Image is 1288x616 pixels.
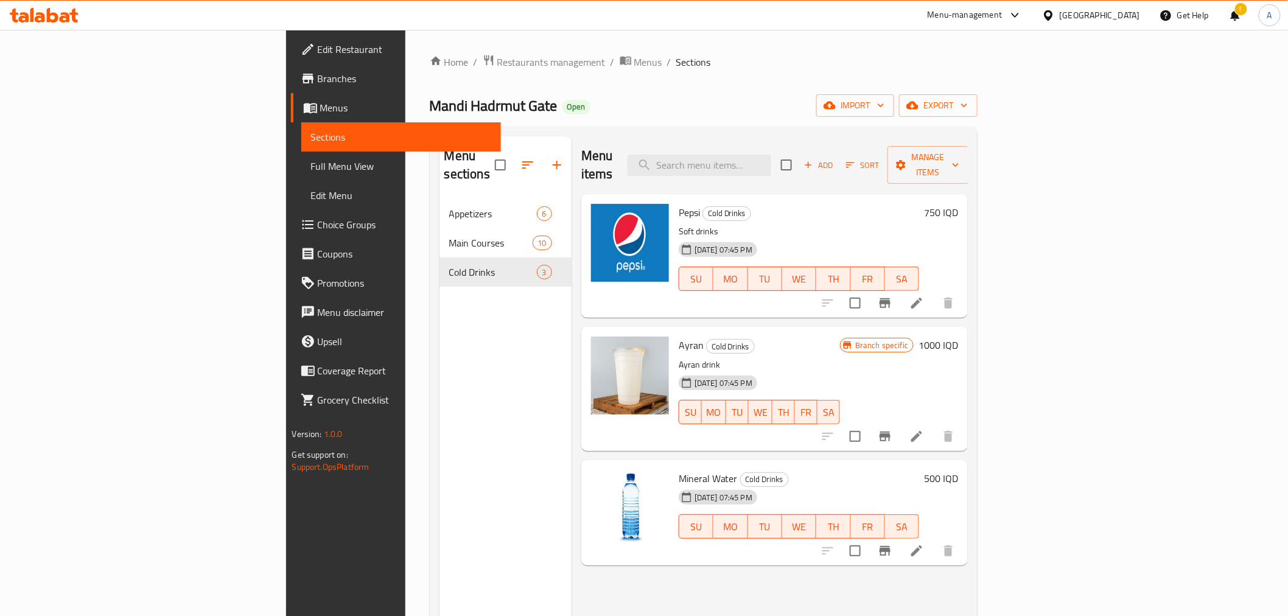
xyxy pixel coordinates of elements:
button: TH [816,514,850,539]
span: SA [890,270,914,288]
button: Manage items [887,146,969,184]
span: [DATE] 07:45 PM [690,492,757,503]
span: SU [684,270,709,288]
span: [DATE] 07:45 PM [690,377,757,389]
div: Cold Drinks3 [439,257,572,287]
button: Branch-specific-item [870,536,900,565]
button: FR [851,267,885,291]
span: Cold Drinks [703,206,751,220]
span: Ayran [679,336,704,354]
span: 3 [537,267,551,278]
span: Menus [320,100,491,115]
p: Soft drinks [679,224,920,239]
span: Sort items [838,156,887,175]
button: TH [772,400,795,424]
button: Sort [843,156,883,175]
a: Edit menu item [909,296,924,310]
span: Manage items [897,150,959,180]
span: [DATE] 07:45 PM [690,244,757,256]
button: WE [782,514,816,539]
a: Promotions [291,268,501,298]
span: Main Courses [449,236,533,250]
button: Branch-specific-item [870,422,900,451]
a: Menus [291,93,501,122]
button: SA [885,514,919,539]
input: search [628,155,771,176]
span: MO [707,404,721,421]
a: Menus [620,54,662,70]
span: Menu disclaimer [318,305,491,320]
span: Branch specific [850,340,913,351]
h6: 750 IQD [924,204,958,221]
span: Add item [799,156,838,175]
button: MO [713,514,747,539]
span: Cold Drinks [741,472,788,486]
button: MO [702,400,726,424]
button: TU [726,400,749,424]
div: items [537,265,552,279]
span: Cold Drinks [707,340,754,354]
button: delete [934,536,963,565]
span: Edit Restaurant [318,42,491,57]
span: Open [562,102,590,112]
button: delete [934,422,963,451]
span: 1.0.0 [324,426,343,442]
a: Upsell [291,327,501,356]
button: import [816,94,894,117]
li: / [611,55,615,69]
span: Branches [318,71,491,86]
span: TH [821,270,845,288]
img: Mineral Water [591,470,669,548]
span: Select to update [842,424,868,449]
span: Menus [634,55,662,69]
a: Support.OpsPlatform [292,459,369,475]
span: Promotions [318,276,491,290]
span: MO [718,270,743,288]
span: Mandi Hadrmut Gate [430,92,558,119]
span: 6 [537,208,551,220]
a: Branches [291,64,501,93]
a: Coverage Report [291,356,501,385]
button: SU [679,514,713,539]
span: Coupons [318,247,491,261]
div: Appetizers6 [439,199,572,228]
span: Upsell [318,334,491,349]
button: FR [851,514,885,539]
div: Open [562,100,590,114]
button: FR [795,400,817,424]
span: SA [822,404,835,421]
p: Ayran drink [679,357,840,373]
li: / [667,55,671,69]
span: TU [731,404,744,421]
span: Restaurants management [497,55,606,69]
span: Version: [292,426,322,442]
div: Cold Drinks [740,472,789,487]
nav: Menu sections [439,194,572,292]
span: SA [890,518,914,536]
div: Cold Drinks [706,339,755,354]
span: Sections [676,55,711,69]
span: FR [800,404,813,421]
span: TH [777,404,790,421]
div: Cold Drinks [702,206,751,221]
span: Add [802,158,835,172]
span: WE [787,518,811,536]
span: Sort sections [513,150,542,180]
span: SU [684,404,697,421]
span: Pepsi [679,203,700,222]
div: Cold Drinks [449,265,537,279]
button: delete [934,289,963,318]
span: TH [821,518,845,536]
button: WE [749,400,772,424]
a: Edit menu item [909,429,924,444]
span: Mineral Water [679,469,738,488]
span: Appetizers [449,206,537,221]
h6: 500 IQD [924,470,958,487]
span: Edit Menu [311,188,491,203]
div: [GEOGRAPHIC_DATA] [1060,9,1140,22]
span: Get support on: [292,447,348,463]
button: export [899,94,978,117]
a: Sections [301,122,501,152]
span: MO [718,518,743,536]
